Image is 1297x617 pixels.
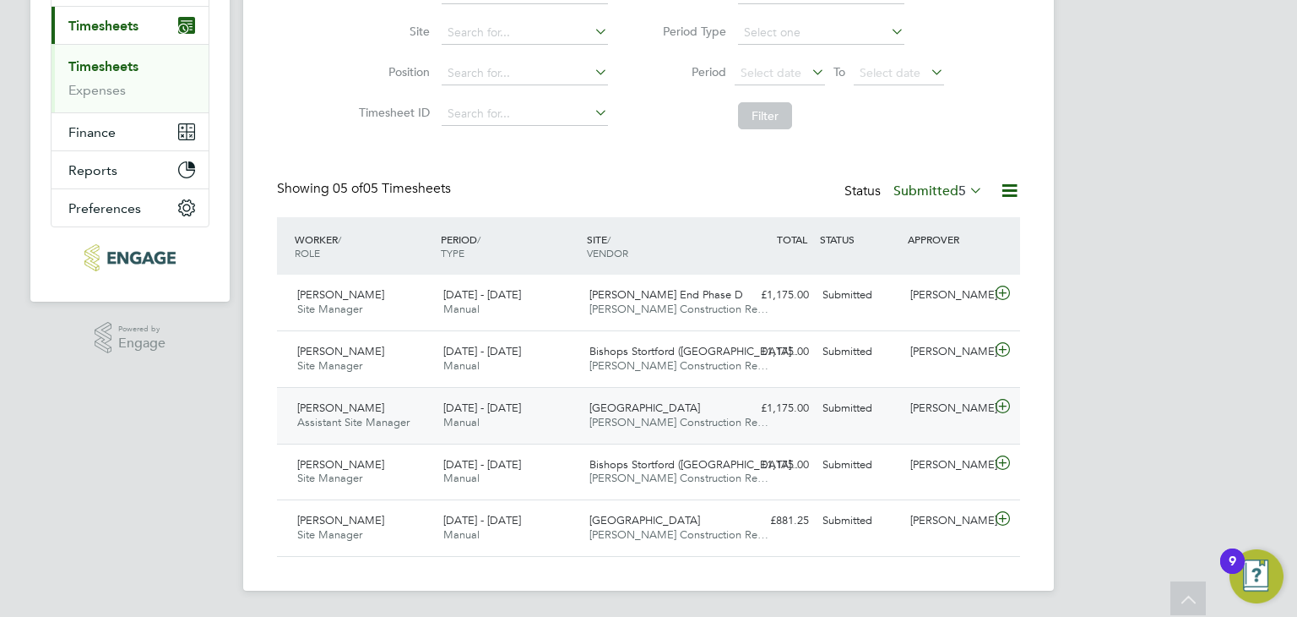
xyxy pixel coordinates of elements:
[816,224,904,254] div: STATUS
[728,338,816,366] div: £1,175.00
[650,24,726,39] label: Period Type
[297,287,384,302] span: [PERSON_NAME]
[443,513,521,527] span: [DATE] - [DATE]
[52,189,209,227] button: Preferences
[1229,549,1283,603] button: Open Resource Center, 9 new notifications
[118,336,166,351] span: Engage
[583,224,729,268] div: SITE
[443,287,521,302] span: [DATE] - [DATE]
[442,102,608,126] input: Search for...
[816,395,904,423] div: Submitted
[297,302,362,316] span: Site Manager
[777,232,807,246] span: TOTAL
[51,244,209,271] a: Go to home page
[338,232,341,246] span: /
[52,7,209,44] button: Timesheets
[68,82,126,98] a: Expenses
[893,183,983,199] label: Submitted
[904,507,991,535] div: [PERSON_NAME]
[589,513,700,527] span: [GEOGRAPHIC_DATA]
[816,338,904,366] div: Submitted
[844,180,986,204] div: Status
[297,513,384,527] span: [PERSON_NAME]
[52,44,209,112] div: Timesheets
[443,527,480,542] span: Manual
[437,224,583,268] div: PERIOD
[728,281,816,309] div: £1,175.00
[297,415,410,429] span: Assistant Site Manager
[589,415,768,429] span: [PERSON_NAME] Construction Re…
[738,102,792,129] button: Filter
[52,113,209,150] button: Finance
[68,18,138,34] span: Timesheets
[589,401,700,415] span: [GEOGRAPHIC_DATA]
[816,507,904,535] div: Submitted
[443,401,521,415] span: [DATE] - [DATE]
[354,105,430,120] label: Timesheet ID
[904,338,991,366] div: [PERSON_NAME]
[52,151,209,188] button: Reports
[333,180,451,197] span: 05 Timesheets
[297,527,362,542] span: Site Manager
[443,302,480,316] span: Manual
[828,61,850,83] span: To
[738,21,904,45] input: Select one
[650,64,726,79] label: Period
[297,358,362,373] span: Site Manager
[84,244,175,271] img: acr-ltd-logo-retina.png
[904,281,991,309] div: [PERSON_NAME]
[354,64,430,79] label: Position
[297,344,384,358] span: [PERSON_NAME]
[589,471,768,485] span: [PERSON_NAME] Construction Re…
[589,527,768,542] span: [PERSON_NAME] Construction Re…
[443,358,480,373] span: Manual
[589,302,768,316] span: [PERSON_NAME] Construction Re…
[904,451,991,479] div: [PERSON_NAME]
[297,457,384,472] span: [PERSON_NAME]
[290,224,437,268] div: WORKER
[297,471,362,485] span: Site Manager
[68,58,138,74] a: Timesheets
[589,457,802,472] span: Bishops Stortford ([GEOGRAPHIC_DATA]…
[354,24,430,39] label: Site
[958,183,966,199] span: 5
[68,162,117,178] span: Reports
[728,451,816,479] div: £1,175.00
[443,471,480,485] span: Manual
[443,457,521,472] span: [DATE] - [DATE]
[443,344,521,358] span: [DATE] - [DATE]
[442,62,608,85] input: Search for...
[118,322,166,336] span: Powered by
[333,180,363,197] span: 05 of
[68,124,116,140] span: Finance
[441,246,464,259] span: TYPE
[587,246,628,259] span: VENDOR
[816,451,904,479] div: Submitted
[589,287,743,302] span: [PERSON_NAME] End Phase D
[68,200,141,216] span: Preferences
[607,232,611,246] span: /
[589,344,802,358] span: Bishops Stortford ([GEOGRAPHIC_DATA]…
[297,401,384,415] span: [PERSON_NAME]
[277,180,454,198] div: Showing
[477,232,480,246] span: /
[95,322,166,354] a: Powered byEngage
[728,395,816,423] div: £1,175.00
[1229,561,1236,583] div: 9
[741,65,801,80] span: Select date
[443,415,480,429] span: Manual
[589,358,768,373] span: [PERSON_NAME] Construction Re…
[904,224,991,254] div: APPROVER
[904,395,991,423] div: [PERSON_NAME]
[728,507,816,535] div: £881.25
[860,65,920,80] span: Select date
[442,21,608,45] input: Search for...
[816,281,904,309] div: Submitted
[295,246,320,259] span: ROLE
